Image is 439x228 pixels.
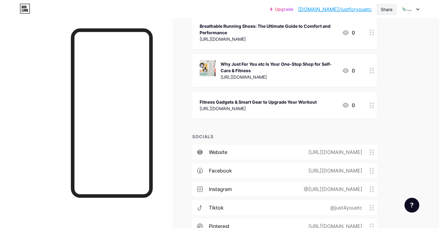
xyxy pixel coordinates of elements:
img: justforyouetc [401,3,413,15]
a: Upgrade [270,7,293,12]
div: Breathable Running Shoes: The Ultimate Guide to Comfort and Performance [200,23,337,36]
div: Share [381,6,392,13]
div: SOCIALS [192,133,377,140]
div: instagram [209,185,232,193]
div: @[URL][DOMAIN_NAME] [294,185,370,193]
div: @just4youetc [320,204,370,211]
div: 0 [342,102,355,109]
div: 0 [342,29,355,36]
div: 0 [342,67,355,74]
div: [URL][DOMAIN_NAME] [200,105,317,112]
a: [DOMAIN_NAME]/justforyouetc [298,6,372,13]
img: Why Just For You etc Is Your One-Stop Shop for Self-Care & Fitness [200,60,216,76]
div: [URL][DOMAIN_NAME] [221,74,337,80]
div: [URL][DOMAIN_NAME] [200,36,337,42]
div: facebook [209,167,232,174]
div: website [209,148,227,156]
div: Fitness Gadgets & Smart Gear to Upgrade Your Workout [200,99,317,105]
div: tiktok [209,204,224,211]
div: [URL][DOMAIN_NAME] [299,148,370,156]
div: [URL][DOMAIN_NAME] [299,167,370,174]
div: Why Just For You etc Is Your One-Stop Shop for Self-Care & Fitness [221,61,337,74]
